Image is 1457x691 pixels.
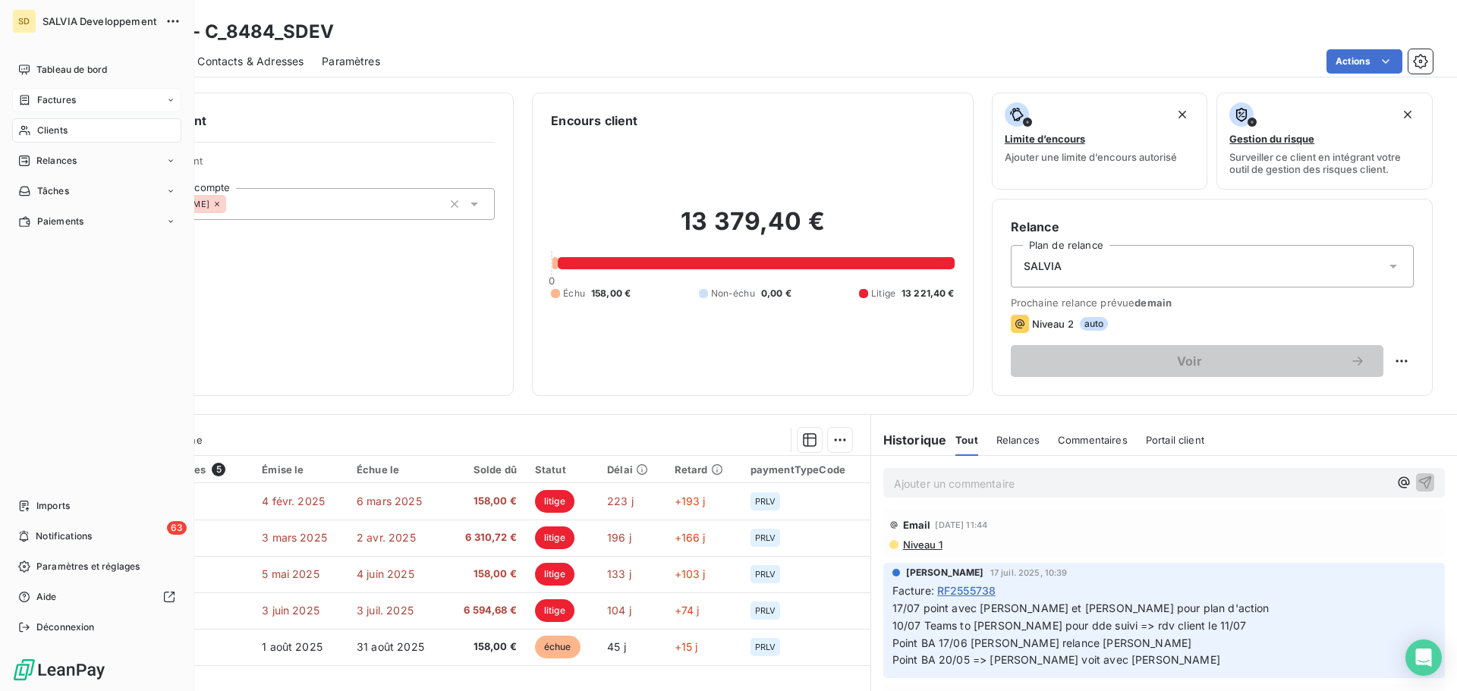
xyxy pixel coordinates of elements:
span: Commentaires [1058,434,1128,446]
span: [DATE] 11:44 [935,520,987,529]
div: Open Intercom Messenger [1405,639,1442,676]
span: 13 221,40 € [902,287,955,300]
span: litige [535,599,574,622]
button: Voir [1011,345,1383,377]
span: Échu [563,287,585,300]
span: 63 [167,521,187,535]
span: Relances [36,154,77,168]
span: Ajouter une limite d’encours autorisé [1005,151,1177,163]
span: 5 [212,463,225,476]
h2: 13 379,40 € [551,206,954,252]
span: 3 mars 2025 [262,531,327,544]
span: +103 j [675,567,706,580]
span: [PERSON_NAME] [906,566,984,579]
span: Prochaine relance prévue [1011,297,1414,309]
div: Émise le [262,463,338,476]
span: Clients [37,124,68,137]
span: Surveiller ce client en intégrant votre outil de gestion des risques client. [1229,151,1420,175]
span: 223 j [607,495,634,507]
span: PRLV [755,606,776,615]
h6: Encours client [551,112,637,130]
span: Tableau de bord [36,63,107,77]
span: 196 j [607,531,631,544]
div: paymentTypeCode [751,463,861,476]
span: auto [1080,317,1109,331]
span: 133 j [607,567,631,580]
span: Imports [36,499,70,513]
span: Portail client [1146,434,1204,446]
span: PRLV [755,642,776,652]
span: 0 [549,275,555,287]
span: +193 j [675,495,706,507]
span: 1 août 2025 [262,640,323,653]
button: Limite d’encoursAjouter une limite d’encours autorisé [992,93,1208,190]
span: 104 j [607,604,631,617]
span: Relances [996,434,1040,446]
span: 158,00 € [454,567,516,582]
span: Niveau 2 [1032,318,1074,330]
span: PRLV [755,533,776,542]
span: 158,00 € [591,287,631,300]
a: Aide [12,585,181,609]
h6: Relance [1011,218,1414,236]
div: Statut [535,463,589,476]
h6: Informations client [92,112,495,130]
span: Litige [871,287,895,300]
h6: Historique [871,431,947,449]
button: Actions [1326,49,1402,74]
span: +15 j [675,640,698,653]
span: échue [535,636,581,658]
div: Échue le [357,463,436,476]
span: litige [535,526,574,549]
span: Factures [37,93,76,107]
span: Notifications [36,529,92,543]
span: PRLV [755,497,776,506]
span: Non-échu [711,287,755,300]
span: Voir [1029,355,1350,367]
span: Niveau 1 [902,539,942,551]
span: 6 594,68 € [454,603,516,618]
span: 3 juin 2025 [262,604,319,617]
span: Email [903,519,931,531]
h3: SOFIL - C_8484_SDEV [134,18,334,46]
span: Paramètres [322,54,380,69]
span: 6 310,72 € [454,530,516,545]
span: PRLV [755,570,776,579]
span: 4 juin 2025 [357,567,414,580]
span: Déconnexion [36,620,95,634]
span: SALVIA [1024,259,1062,274]
div: Délai [607,463,656,476]
span: 2 avr. 2025 [357,531,416,544]
span: 158,00 € [454,494,516,509]
span: 5 mai 2025 [262,567,319,580]
span: Contacts & Adresses [197,54,304,69]
span: Tâches [37,184,69,198]
span: 158,00 € [454,639,516,655]
button: Gestion du risqueSurveiller ce client en intégrant votre outil de gestion des risques client. [1216,93,1433,190]
span: 45 j [607,640,626,653]
span: Gestion du risque [1229,133,1314,145]
img: Logo LeanPay [12,658,106,682]
span: Aide [36,590,57,604]
span: 17 juil. 2025, 10:39 [990,568,1068,577]
span: SALVIA Developpement [42,15,156,27]
span: 6 mars 2025 [357,495,422,507]
span: litige [535,563,574,586]
span: +74 j [675,604,700,617]
span: 31 août 2025 [357,640,424,653]
span: Propriétés Client [122,155,495,176]
span: +166 j [675,531,706,544]
div: Retard [675,463,732,476]
span: Limite d’encours [1005,133,1085,145]
span: Tout [955,434,978,446]
div: Solde dû [454,463,516,476]
span: 4 févr. 2025 [262,495,325,507]
span: litige [535,490,574,513]
span: Paiements [37,215,83,228]
span: Facture : [892,583,934,598]
span: 3 juil. 2025 [357,604,414,617]
span: RF2555738 [937,583,996,598]
span: demain [1134,297,1172,309]
input: Ajouter une valeur [226,197,238,211]
span: 0,00 € [761,287,791,300]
